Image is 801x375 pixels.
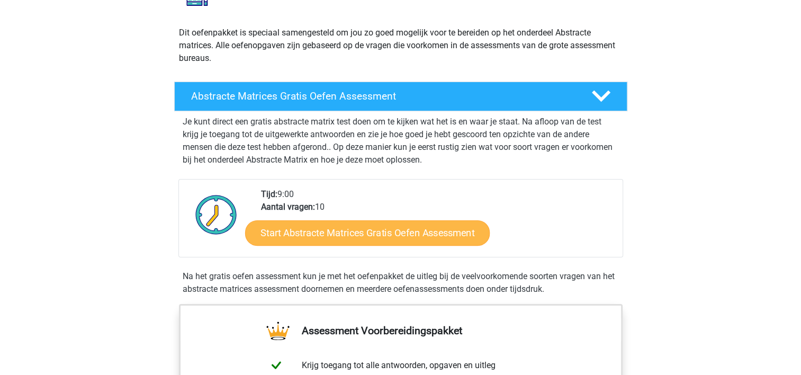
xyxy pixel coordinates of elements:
[190,188,243,241] img: Klok
[261,189,277,199] b: Tijd:
[191,90,574,102] h4: Abstracte Matrices Gratis Oefen Assessment
[179,26,623,65] p: Dit oefenpakket is speciaal samengesteld om jou zo goed mogelijk voor te bereiden op het onderdee...
[170,82,632,111] a: Abstracte Matrices Gratis Oefen Assessment
[245,220,490,245] a: Start Abstracte Matrices Gratis Oefen Assessment
[253,188,622,257] div: 9:00 10
[183,115,619,166] p: Je kunt direct een gratis abstracte matrix test doen om te kijken wat het is en waar je staat. Na...
[178,270,623,296] div: Na het gratis oefen assessment kun je met het oefenpakket de uitleg bij de veelvoorkomende soorte...
[261,202,315,212] b: Aantal vragen:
